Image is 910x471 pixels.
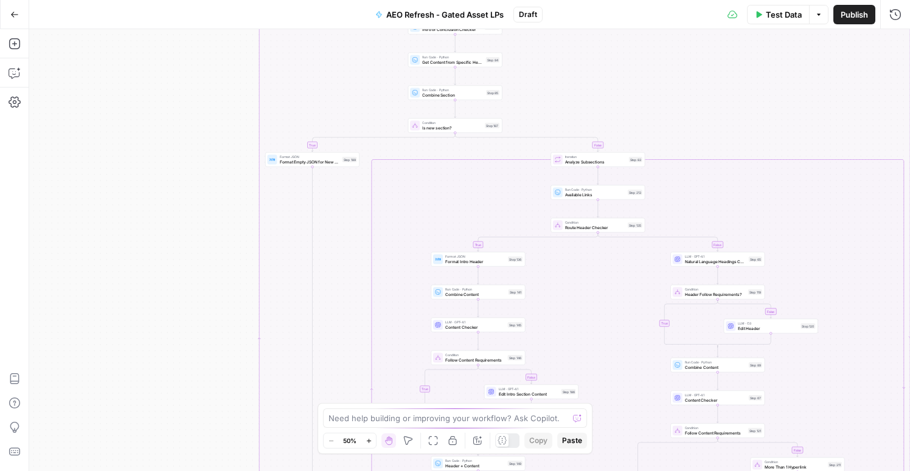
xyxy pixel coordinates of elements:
[445,291,506,297] span: Combine Content
[425,365,479,413] g: Edge from step_146 to step_146-conditional-end
[422,26,482,32] span: Intro or Conclusion Checker
[422,125,482,131] span: Is new section?
[749,256,762,262] div: Step 65
[508,256,523,262] div: Step 136
[408,119,502,133] div: ConditionIs new section?Step 187
[685,254,746,259] span: LLM · GPT-4.1
[738,321,798,326] span: LLM · O3
[664,300,718,348] g: Edge from step_119 to step_119-conditional-end
[685,393,746,397] span: LLM · GPT-4.1
[724,319,818,334] div: LLM · O3Edit HeaderStep 120
[478,300,479,317] g: Edge from step_141 to step_145
[445,287,506,292] span: Run Code · Python
[445,254,505,259] span: Format JSON
[445,258,505,264] span: Format Intro Header
[454,35,456,52] g: Edge from step_134 to step_84
[478,365,532,384] g: Edge from step_146 to step_186
[478,399,531,413] g: Edge from step_186 to step_146-conditional-end
[431,351,526,365] div: ConditionFollow Content RequirementsStep 146
[445,462,505,469] span: Header + Content
[529,435,547,446] span: Copy
[565,159,627,165] span: Analyze Subsections
[670,391,765,405] div: LLM · GPT-4.1Content CheckerStep 67
[801,323,815,329] div: Step 120
[478,267,479,284] g: Edge from step_136 to step_141
[509,289,523,295] div: Step 141
[685,430,746,436] span: Follow Content Requirements
[565,154,627,159] span: Iteration
[280,159,340,165] span: Format Empty JSON for New Content
[484,385,578,399] div: LLM · GPT-4.1Edit Intro Section ContentStep 186
[280,154,340,159] span: Format JSON
[628,190,642,195] div: Step 213
[833,5,875,24] button: Publish
[561,389,576,394] div: Step 186
[478,332,479,350] g: Edge from step_145 to step_146
[565,224,625,230] span: Route Header Checker
[343,436,356,445] span: 50%
[748,428,762,433] div: Step 121
[311,133,455,152] g: Edge from step_187 to step_189
[629,157,642,162] div: Step 83
[422,55,484,60] span: Run Code · Python
[431,456,526,471] div: Run Code · PythonHeader + ContentStep 149
[551,218,645,233] div: ConditionRoute Header CheckerStep 135
[841,9,868,21] span: Publish
[766,9,802,21] span: Test Data
[749,395,762,401] div: Step 67
[486,57,500,63] div: Step 84
[422,120,482,125] span: Condition
[408,53,502,67] div: Run Code · PythonGet Content from Specific HeaderStep 84
[718,438,799,457] g: Edge from step_121 to step_211
[386,9,504,21] span: AEO Refresh - Gated Asset LPs
[685,258,746,264] span: Natural Language Headings Checker
[431,285,526,300] div: Run Code · PythonCombine ContentStep 141
[478,233,598,252] g: Edge from step_135 to step_136
[717,405,718,423] g: Edge from step_67 to step_121
[422,92,484,98] span: Combine Section
[485,123,499,128] div: Step 187
[431,318,526,332] div: LLM · GPT-4.1Content CheckerStep 145
[499,391,559,397] span: Edit Intro Section Content
[685,360,746,365] span: Run Code · Python
[685,291,746,297] span: Header Follow Requirements?
[685,364,746,370] span: Combine Content
[508,322,523,328] div: Step 145
[445,324,505,330] span: Content Checker
[445,352,505,357] span: Condition
[685,287,746,292] span: Condition
[519,9,537,20] span: Draft
[524,433,552,449] button: Copy
[717,267,718,284] g: Edge from step_65 to step_119
[454,100,456,118] g: Edge from step_85 to step_187
[508,461,523,466] div: Step 149
[738,325,798,331] span: Edit Header
[431,252,526,267] div: Format JSONFormat Intro HeaderStep 136
[265,153,359,167] div: Format JSONFormat Empty JSON for New ContentStep 189
[670,252,765,267] div: LLM · GPT-4.1Natural Language Headings CheckerStep 65
[765,459,825,464] span: Condition
[685,425,746,430] span: Condition
[828,462,842,467] div: Step 211
[628,222,642,228] div: Step 135
[748,289,762,295] div: Step 119
[486,90,499,95] div: Step 85
[445,320,505,325] span: LLM · GPT-4.1
[597,200,599,218] g: Edge from step_213 to step_135
[454,67,456,85] g: Edge from step_84 to step_85
[670,285,765,300] div: ConditionHeader Follow Requirements?Step 119
[597,167,599,185] g: Edge from step_83 to step_213
[718,300,772,318] g: Edge from step_119 to step_120
[478,438,479,456] g: Edge from step_148 to step_149
[718,334,771,348] g: Edge from step_120 to step_119-conditional-end
[408,86,502,100] div: Run Code · PythonCombine SectionStep 85
[368,5,511,24] button: AEO Refresh - Gated Asset LPs
[422,88,484,92] span: Run Code · Python
[551,185,645,200] div: Run Code · PythonAvailable LinksStep 213
[508,355,523,360] div: Step 146
[551,153,645,167] div: IterationAnalyze SubsectionsStep 83
[717,346,718,357] g: Edge from step_119-conditional-end to step_89
[562,435,582,446] span: Paste
[765,464,825,470] span: More Than 1 Hyperlink
[747,5,809,24] button: Test Data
